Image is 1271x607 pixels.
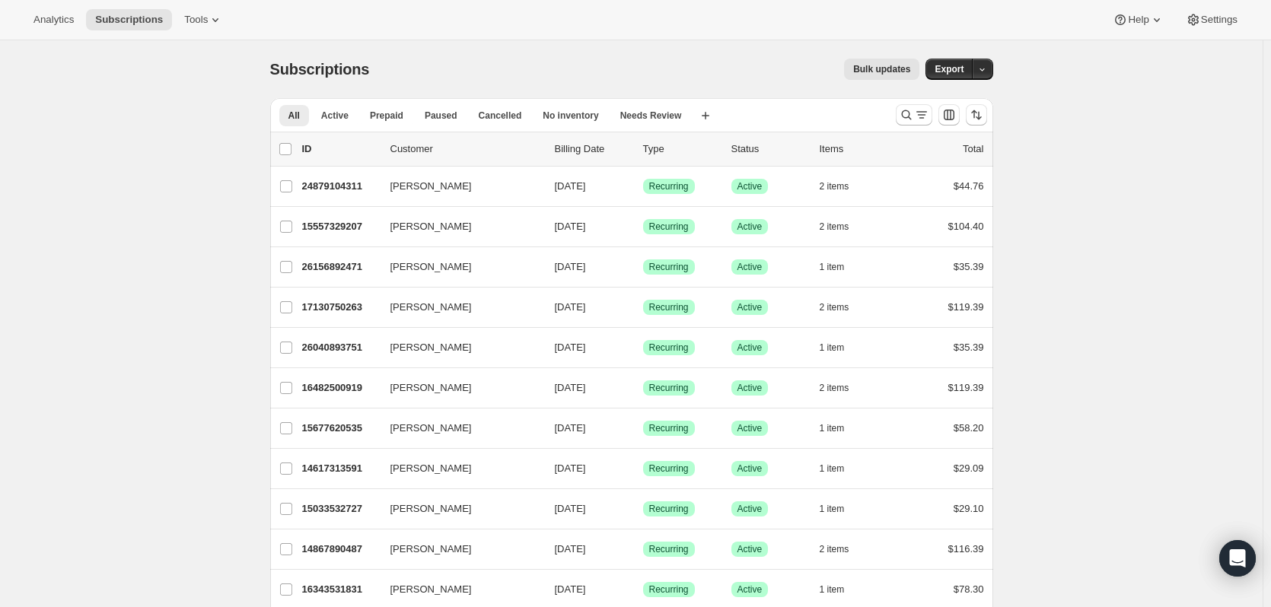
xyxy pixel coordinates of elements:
[737,462,763,475] span: Active
[954,503,984,514] span: $29.10
[954,422,984,434] span: $58.20
[737,180,763,192] span: Active
[963,141,983,157] p: Total
[948,543,984,555] span: $116.39
[302,421,378,436] p: 15677620535
[302,377,984,399] div: 16482500919[PERSON_NAME][DATE]SuccessRecurringSuccessActive2 items$119.39
[820,301,849,313] span: 2 items
[302,380,378,396] p: 16482500919
[693,105,718,126] button: Create new view
[390,461,472,476] span: [PERSON_NAME]
[649,503,689,515] span: Recurring
[966,104,987,126] button: Sort the results
[737,221,763,233] span: Active
[555,180,586,192] span: [DATE]
[948,382,984,393] span: $119.39
[935,63,964,75] span: Export
[390,380,472,396] span: [PERSON_NAME]
[649,422,689,434] span: Recurring
[95,14,163,26] span: Subscriptions
[954,342,984,353] span: $35.39
[381,497,534,521] button: [PERSON_NAME]
[820,583,845,596] span: 1 item
[820,221,849,233] span: 2 items
[649,180,689,192] span: Recurring
[321,110,349,122] span: Active
[302,542,378,557] p: 14867890487
[649,221,689,233] span: Recurring
[820,382,849,394] span: 2 items
[555,462,586,474] span: [DATE]
[302,179,378,194] p: 24879104311
[820,297,866,318] button: 2 items
[1104,9,1173,30] button: Help
[555,583,586,595] span: [DATE]
[302,582,378,597] p: 16343531831
[853,63,910,75] span: Bulk updates
[302,461,378,476] p: 14617313591
[820,180,849,192] span: 2 items
[302,219,378,234] p: 15557329207
[390,501,472,516] span: [PERSON_NAME]
[302,300,378,315] p: 17130750263
[302,337,984,358] div: 26040893751[PERSON_NAME][DATE]SuccessRecurringSuccessActive1 item$35.39
[288,110,300,122] span: All
[175,9,232,30] button: Tools
[1201,14,1238,26] span: Settings
[390,219,472,234] span: [PERSON_NAME]
[954,583,984,595] span: $78.30
[302,340,378,355] p: 26040893751
[948,301,984,313] span: $119.39
[731,141,808,157] p: Status
[302,458,984,479] div: 14617313591[PERSON_NAME][DATE]SuccessRecurringSuccessActive1 item$29.09
[555,261,586,272] span: [DATE]
[737,503,763,515] span: Active
[302,256,984,278] div: 26156892471[PERSON_NAME][DATE]SuccessRecurringSuccessActive1 item$35.39
[302,176,984,197] div: 24879104311[PERSON_NAME][DATE]SuccessRecurringSuccessActive2 items$44.76
[381,577,534,602] button: [PERSON_NAME]
[555,503,586,514] span: [DATE]
[302,418,984,439] div: 15677620535[PERSON_NAME][DATE]SuccessRecurringSuccessActive1 item$58.20
[1177,9,1247,30] button: Settings
[381,255,534,279] button: [PERSON_NAME]
[390,300,472,315] span: [PERSON_NAME]
[381,376,534,400] button: [PERSON_NAME]
[390,582,472,597] span: [PERSON_NAME]
[820,342,845,354] span: 1 item
[737,543,763,555] span: Active
[543,110,598,122] span: No inventory
[1128,14,1148,26] span: Help
[390,179,472,194] span: [PERSON_NAME]
[649,543,689,555] span: Recurring
[555,422,586,434] span: [DATE]
[381,335,534,360] button: [PERSON_NAME]
[381,416,534,440] button: [PERSON_NAME]
[381,456,534,481] button: [PERSON_NAME]
[302,539,984,560] div: 14867890487[PERSON_NAME][DATE]SuccessRecurringSuccessActive2 items$116.39
[555,301,586,313] span: [DATE]
[302,141,984,157] div: IDCustomerBilling DateTypeStatusItemsTotal
[620,110,682,122] span: Needs Review
[820,503,845,515] span: 1 item
[737,583,763,596] span: Active
[24,9,83,30] button: Analytics
[649,261,689,273] span: Recurring
[948,221,984,232] span: $104.40
[820,261,845,273] span: 1 item
[555,342,586,353] span: [DATE]
[555,221,586,232] span: [DATE]
[820,216,866,237] button: 2 items
[954,261,984,272] span: $35.39
[1219,540,1256,577] div: Open Intercom Messenger
[390,340,472,355] span: [PERSON_NAME]
[302,501,378,516] p: 15033532727
[820,377,866,399] button: 2 items
[938,104,960,126] button: Customize table column order and visibility
[390,542,472,557] span: [PERSON_NAME]
[954,462,984,474] span: $29.09
[820,579,862,600] button: 1 item
[820,418,862,439] button: 1 item
[390,421,472,436] span: [PERSON_NAME]
[302,141,378,157] p: ID
[649,583,689,596] span: Recurring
